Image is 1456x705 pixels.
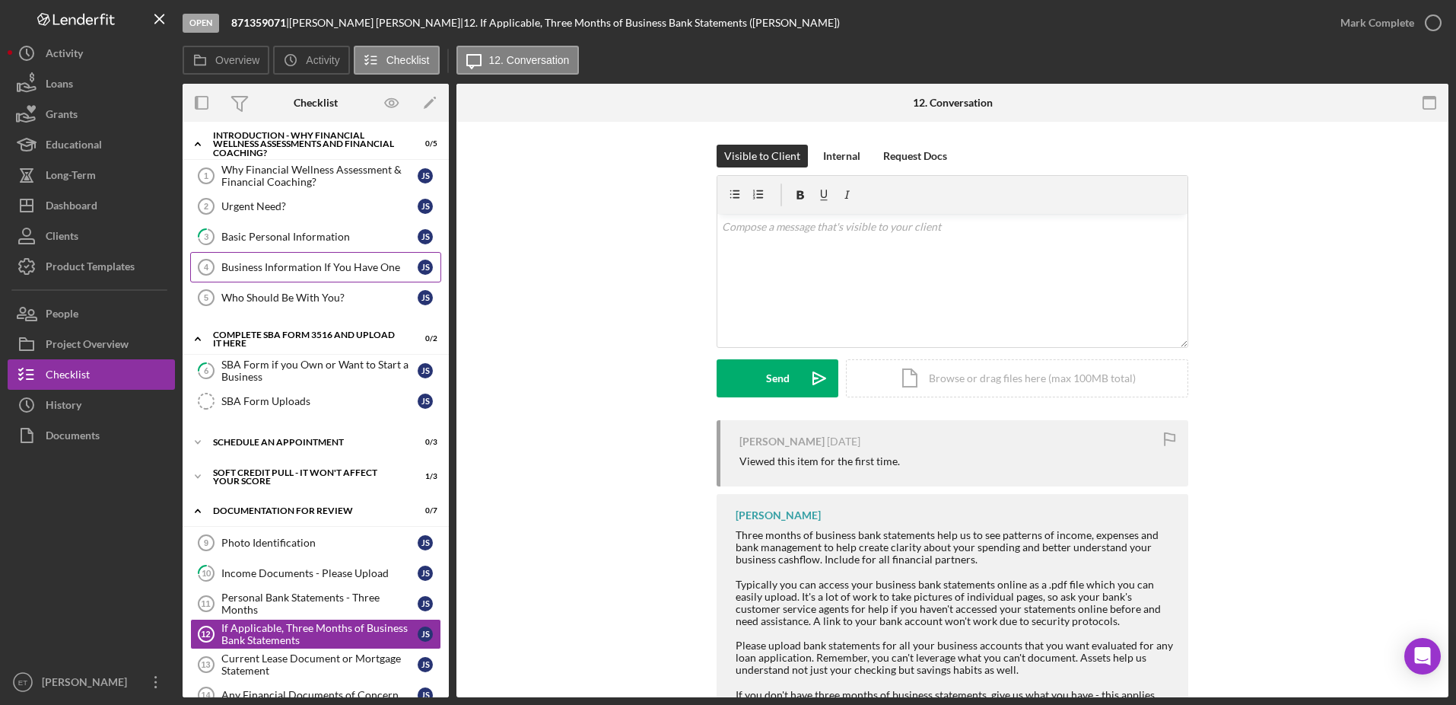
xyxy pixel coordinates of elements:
[418,290,433,305] div: J S
[717,359,838,397] button: Send
[213,330,399,348] div: Complete SBA Form 3516 and Upload it Here
[766,359,790,397] div: Send
[8,69,175,99] button: Loans
[46,329,129,363] div: Project Overview
[418,229,433,244] div: J S
[213,131,399,158] div: Introduction - Why Financial Wellness Assessments and Financial Coaching?
[213,506,399,515] div: Documentation For Review
[190,222,441,252] a: 3Basic Personal InformationJS
[201,691,211,700] tspan: 14
[289,17,463,29] div: [PERSON_NAME] [PERSON_NAME] |
[221,164,418,188] div: Why Financial Wellness Assessment & Financial Coaching?
[46,160,96,194] div: Long-Term
[273,46,349,75] button: Activity
[221,567,418,579] div: Income Documents - Please Upload
[410,506,437,515] div: 0 / 7
[736,579,1173,627] div: Typically you can access your business bank statements online as a .pdf file which you can easily...
[8,298,175,329] button: People
[221,261,418,273] div: Business Information If You Have One
[46,298,78,333] div: People
[1340,8,1414,38] div: Mark Complete
[190,649,441,680] a: 13Current Lease Document or Mortgage StatementJS
[204,202,208,211] tspan: 2
[190,589,441,619] a: 11Personal Bank Statements - Three MonthsJS
[190,252,441,282] a: 4Business Information If You Have OneJS
[736,509,821,522] div: [PERSON_NAME]
[739,435,825,448] div: [PERSON_NAME]
[294,97,338,109] div: Checklist
[8,390,175,420] button: History
[8,99,175,129] button: Grants
[410,139,437,148] div: 0 / 5
[221,292,418,304] div: Who Should Be With You?
[8,329,175,359] button: Project Overview
[8,190,175,221] button: Dashboard
[190,528,441,558] a: 9Photo IdentificationJS
[221,622,418,646] div: If Applicable, Three Months of Business Bank Statements
[883,145,947,167] div: Request Docs
[46,69,73,103] div: Loans
[410,438,437,447] div: 0 / 3
[183,14,219,33] div: Open
[489,54,570,66] label: 12. Conversation
[418,566,433,581] div: J S
[8,251,175,282] button: Product Templates
[8,38,175,69] button: Activity
[418,168,433,183] div: J S
[190,386,441,416] a: SBA Form UploadsJS
[46,190,97,225] div: Dashboard
[221,395,418,407] div: SBA Form Uploads
[46,129,102,164] div: Educational
[190,191,441,222] a: 2Urgent Need?JS
[1325,8,1448,38] button: Mark Complete
[418,657,433,672] div: J S
[204,231,208,241] tspan: 3
[410,334,437,343] div: 0 / 2
[46,99,78,133] div: Grants
[221,592,418,616] div: Personal Bank Statements - Three Months
[463,17,840,29] div: 12. If Applicable, Three Months of Business Bank Statements ([PERSON_NAME])
[190,356,441,386] a: 6SBA Form if you Own or Want to Start a BusinessJS
[8,129,175,160] button: Educational
[38,667,137,701] div: [PERSON_NAME]
[231,16,286,29] b: 871359071
[724,145,800,167] div: Visible to Client
[204,365,209,375] tspan: 6
[190,619,441,649] a: 12If Applicable, Three Months of Business Bank StatementsJS
[190,161,441,191] a: 1Why Financial Wellness Assessment & Financial Coaching?JS
[46,420,100,455] div: Documents
[1404,638,1441,675] div: Open Intercom Messenger
[306,54,339,66] label: Activity
[221,689,418,701] div: Any Financial Documents of Concern
[8,221,175,251] button: Clients
[418,394,433,409] div: J S
[8,359,175,390] a: Checklist
[204,171,208,180] tspan: 1
[8,420,175,451] button: Documents
[221,652,418,677] div: Current Lease Document or Mortgage Statement
[827,435,860,448] time: 2024-02-02 21:36
[418,260,433,275] div: J S
[823,145,860,167] div: Internal
[201,660,210,669] tspan: 13
[204,263,209,272] tspan: 4
[815,145,868,167] button: Internal
[46,359,90,394] div: Checklist
[221,200,418,212] div: Urgent Need?
[190,282,441,313] a: 5Who Should Be With You?JS
[8,667,175,697] button: ET[PERSON_NAME]
[18,678,27,687] text: ET
[46,390,81,424] div: History
[8,160,175,190] button: Long-Term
